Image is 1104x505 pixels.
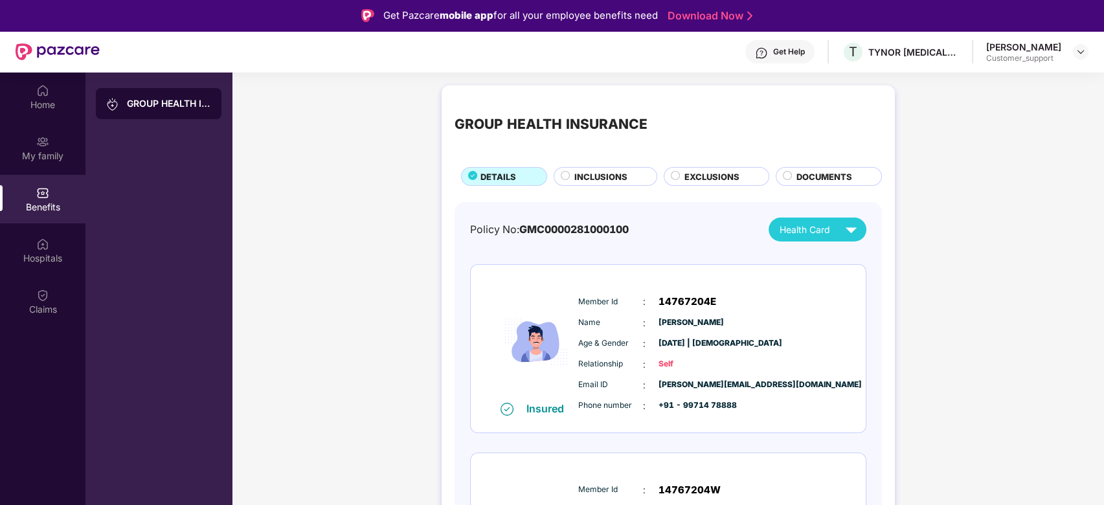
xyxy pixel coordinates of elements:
div: Customer_support [986,53,1061,63]
span: 14767204E [659,294,716,309]
span: GMC0000281000100 [519,223,629,236]
span: DETAILS [480,170,516,183]
span: Email ID [578,379,643,391]
span: Health Card [780,223,830,237]
span: : [643,483,646,497]
span: : [643,399,646,413]
span: : [643,316,646,330]
span: Name [578,317,643,329]
img: Logo [361,9,374,22]
span: Member Id [578,484,643,496]
span: INCLUSIONS [574,170,627,183]
div: TYNOR [MEDICAL_DATA] PVT LTD (Family [MEDICAL_DATA])) [868,46,959,58]
div: Policy No: [470,221,629,238]
div: Insured [526,402,572,415]
img: svg+xml;base64,PHN2ZyB3aWR0aD0iMjAiIGhlaWdodD0iMjAiIHZpZXdCb3g9IjAgMCAyMCAyMCIgZmlsbD0ibm9uZSIgeG... [106,98,119,111]
strong: mobile app [440,9,493,21]
span: : [643,295,646,309]
span: [DATE] | [DEMOGRAPHIC_DATA] [659,337,723,350]
div: Get Pazcare for all your employee benefits need [383,8,658,23]
span: : [643,337,646,351]
button: Health Card [769,218,866,241]
img: svg+xml;base64,PHN2ZyBpZD0iSGVscC0zMngzMiIgeG1sbnM9Imh0dHA6Ly93d3cudzMub3JnLzIwMDAvc3ZnIiB3aWR0aD... [755,47,768,60]
span: : [643,378,646,392]
span: [PERSON_NAME] [659,317,723,329]
img: svg+xml;base64,PHN2ZyBpZD0iRHJvcGRvd24tMzJ4MzIiIHhtbG5zPSJodHRwOi8vd3d3LnczLm9yZy8yMDAwL3N2ZyIgd2... [1076,47,1086,57]
img: svg+xml;base64,PHN2ZyB3aWR0aD0iMjAiIGhlaWdodD0iMjAiIHZpZXdCb3g9IjAgMCAyMCAyMCIgZmlsbD0ibm9uZSIgeG... [36,135,49,148]
span: EXCLUSIONS [684,170,739,183]
div: Get Help [773,47,805,57]
img: svg+xml;base64,PHN2ZyB4bWxucz0iaHR0cDovL3d3dy53My5vcmcvMjAwMC9zdmciIHdpZHRoPSIxNiIgaGVpZ2h0PSIxNi... [501,403,513,416]
span: Member Id [578,296,643,308]
img: icon [497,282,575,401]
span: 14767204W [659,482,721,498]
span: Age & Gender [578,337,643,350]
div: GROUP HEALTH INSURANCE [127,97,211,110]
span: DOCUMENTS [796,170,852,183]
div: [PERSON_NAME] [986,41,1061,53]
div: GROUP HEALTH INSURANCE [455,114,648,135]
img: svg+xml;base64,PHN2ZyBpZD0iQmVuZWZpdHMiIHhtbG5zPSJodHRwOi8vd3d3LnczLm9yZy8yMDAwL3N2ZyIgd2lkdGg9Ij... [36,186,49,199]
span: [PERSON_NAME][EMAIL_ADDRESS][DOMAIN_NAME] [659,379,723,391]
span: T [849,44,857,60]
img: svg+xml;base64,PHN2ZyBpZD0iSG9zcGl0YWxzIiB4bWxucz0iaHR0cDovL3d3dy53My5vcmcvMjAwMC9zdmciIHdpZHRoPS... [36,238,49,251]
img: svg+xml;base64,PHN2ZyB4bWxucz0iaHR0cDovL3d3dy53My5vcmcvMjAwMC9zdmciIHZpZXdCb3g9IjAgMCAyNCAyNCIgd2... [840,218,862,241]
span: Phone number [578,399,643,412]
img: svg+xml;base64,PHN2ZyBpZD0iSG9tZSIgeG1sbnM9Imh0dHA6Ly93d3cudzMub3JnLzIwMDAvc3ZnIiB3aWR0aD0iMjAiIG... [36,84,49,97]
img: New Pazcare Logo [16,43,100,60]
span: Relationship [578,358,643,370]
img: svg+xml;base64,PHN2ZyBpZD0iQ2xhaW0iIHhtbG5zPSJodHRwOi8vd3d3LnczLm9yZy8yMDAwL3N2ZyIgd2lkdGg9IjIwIi... [36,289,49,302]
a: Download Now [668,9,749,23]
span: +91 - 99714 78888 [659,399,723,412]
span: Self [659,358,723,370]
span: : [643,357,646,372]
img: Stroke [747,9,752,23]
